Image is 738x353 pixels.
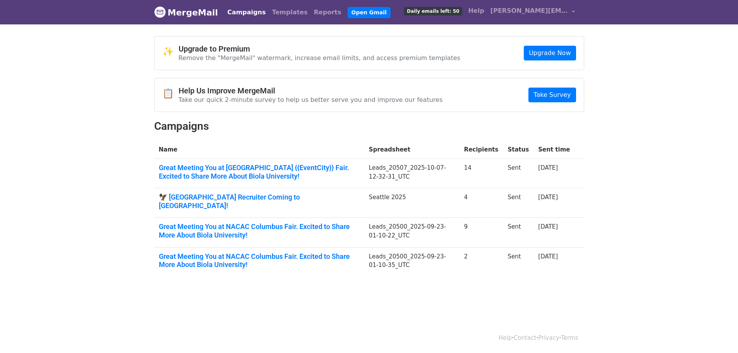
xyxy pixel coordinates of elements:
a: MergeMail [154,4,218,21]
a: Contact [514,334,536,341]
a: [DATE] [538,223,558,230]
a: Daily emails left: 50 [401,3,465,19]
td: Sent [503,247,533,277]
a: Templates [269,5,311,20]
img: MergeMail logo [154,6,166,18]
a: Terms [561,334,578,341]
td: Seattle 2025 [364,188,459,218]
td: Leads_20500_2025-09-23-01-10-35_UTC [364,247,459,277]
td: 4 [459,188,503,218]
a: [DATE] [538,194,558,201]
a: Great Meeting You at [GEOGRAPHIC_DATA] {{EventCity}} Fair. Excited to Share More About Biola Univ... [159,164,360,180]
a: [DATE] [538,164,558,171]
a: Take Survey [528,88,576,102]
a: [DATE] [538,253,558,260]
th: Status [503,141,533,159]
td: 2 [459,247,503,277]
a: Upgrade Now [524,46,576,60]
span: 📋 [162,88,179,99]
a: Great Meeting You at NACAC Columbus Fair. Excited to Share More About Biola University! [159,222,360,239]
a: Open Gmail [347,7,391,18]
th: Recipients [459,141,503,159]
h2: Campaigns [154,120,584,133]
td: 9 [459,218,503,247]
span: Daily emails left: 50 [404,7,462,15]
a: Campaigns [224,5,269,20]
p: Take our quick 2-minute survey to help us better serve you and improve our features [179,96,443,104]
th: Sent time [533,141,575,159]
a: 🦅 [GEOGRAPHIC_DATA] Recruiter Coming to [GEOGRAPHIC_DATA]! [159,193,360,210]
a: Help [465,3,487,19]
a: Privacy [538,334,559,341]
span: [PERSON_NAME][EMAIL_ADDRESS][PERSON_NAME][DOMAIN_NAME] [490,6,568,15]
td: Sent [503,159,533,188]
td: Leads_20507_2025-10-07-12-32-31_UTC [364,159,459,188]
a: [PERSON_NAME][EMAIL_ADDRESS][PERSON_NAME][DOMAIN_NAME] [487,3,578,21]
p: Remove the "MergeMail" watermark, increase email limits, and access premium templates [179,54,461,62]
th: Name [154,141,365,159]
td: Sent [503,188,533,218]
td: 14 [459,159,503,188]
td: Leads_20500_2025-09-23-01-10-22_UTC [364,218,459,247]
h4: Help Us Improve MergeMail [179,86,443,95]
span: ✨ [162,46,179,57]
a: Great Meeting You at NACAC Columbus Fair. Excited to Share More About Biola University! [159,252,360,269]
td: Sent [503,218,533,247]
th: Spreadsheet [364,141,459,159]
h4: Upgrade to Premium [179,44,461,53]
a: Help [499,334,512,341]
a: Reports [311,5,344,20]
